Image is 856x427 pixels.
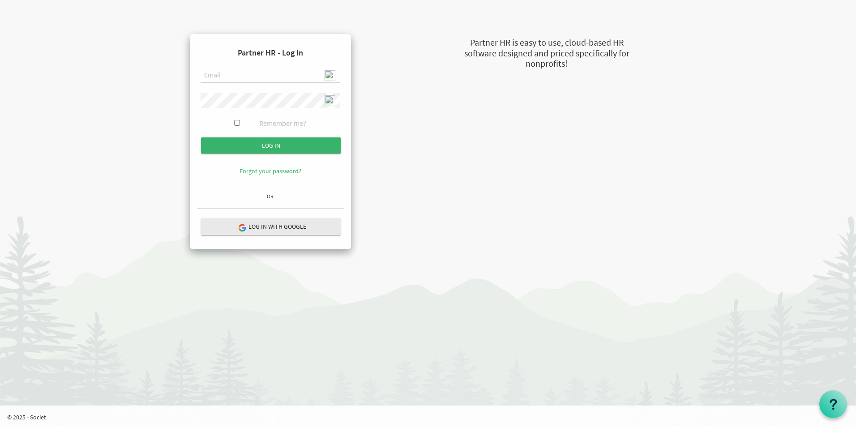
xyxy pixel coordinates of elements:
div: Partner HR is easy to use, cloud-based HR [419,36,674,49]
img: npw-badge-icon-locked.svg [325,95,335,106]
p: © 2025 - Societ [7,413,856,422]
input: Email [201,68,340,83]
h4: Partner HR - Log In [197,41,344,64]
img: npw-badge-icon-locked.svg [325,70,335,81]
label: Remember me? [259,118,306,128]
a: Forgot your password? [240,167,301,175]
div: nonprofits! [419,57,674,70]
h6: OR [197,193,344,199]
input: Log in [201,137,341,154]
img: google-logo.png [238,223,246,231]
div: software designed and priced specifically for [419,47,674,60]
button: Log in with Google [201,218,341,235]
